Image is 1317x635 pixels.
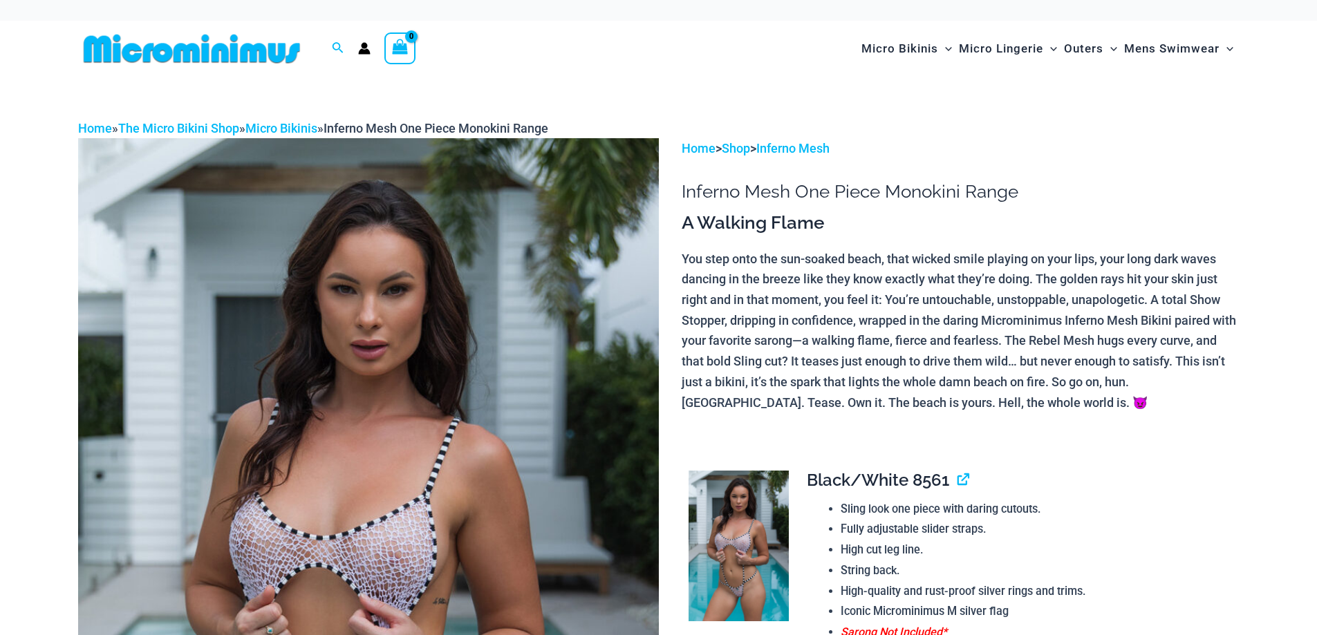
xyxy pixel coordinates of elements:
[78,121,112,135] a: Home
[1121,28,1237,70] a: Mens SwimwearMenu ToggleMenu Toggle
[1220,31,1233,66] span: Menu Toggle
[807,470,949,490] span: Black/White 8561
[938,31,952,66] span: Menu Toggle
[324,121,548,135] span: Inferno Mesh One Piece Monokini Range
[722,141,750,155] a: Shop
[841,540,1228,560] li: High cut leg line.
[245,121,317,135] a: Micro Bikinis
[841,560,1228,581] li: String back.
[1103,31,1117,66] span: Menu Toggle
[1061,28,1121,70] a: OutersMenu ToggleMenu Toggle
[682,138,1239,159] p: > >
[1064,31,1103,66] span: Outers
[959,31,1043,66] span: Micro Lingerie
[841,519,1228,540] li: Fully adjustable slider straps.
[841,499,1228,520] li: Sling look one piece with daring cutouts.
[1124,31,1220,66] span: Mens Swimwear
[358,42,371,55] a: Account icon link
[682,249,1239,413] p: You step onto the sun-soaked beach, that wicked smile playing on your lips, your long dark waves ...
[118,121,239,135] a: The Micro Bikini Shop
[384,32,416,64] a: View Shopping Cart, empty
[682,141,716,155] a: Home
[856,26,1240,72] nav: Site Navigation
[78,121,548,135] span: » » »
[841,581,1228,602] li: High-quality and rust-proof silver rings and trims.
[682,181,1239,202] h1: Inferno Mesh One Piece Monokini Range
[78,33,306,64] img: MM SHOP LOGO FLAT
[858,28,955,70] a: Micro BikinisMenu ToggleMenu Toggle
[756,141,830,155] a: Inferno Mesh
[682,211,1239,235] h3: A Walking Flame
[332,40,344,57] a: Search icon link
[955,28,1061,70] a: Micro LingerieMenu ToggleMenu Toggle
[841,601,1228,622] li: Iconic Microminimus M silver flag
[689,471,789,621] img: Inferno Mesh Black White 8561 One Piece
[1043,31,1057,66] span: Menu Toggle
[861,31,938,66] span: Micro Bikinis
